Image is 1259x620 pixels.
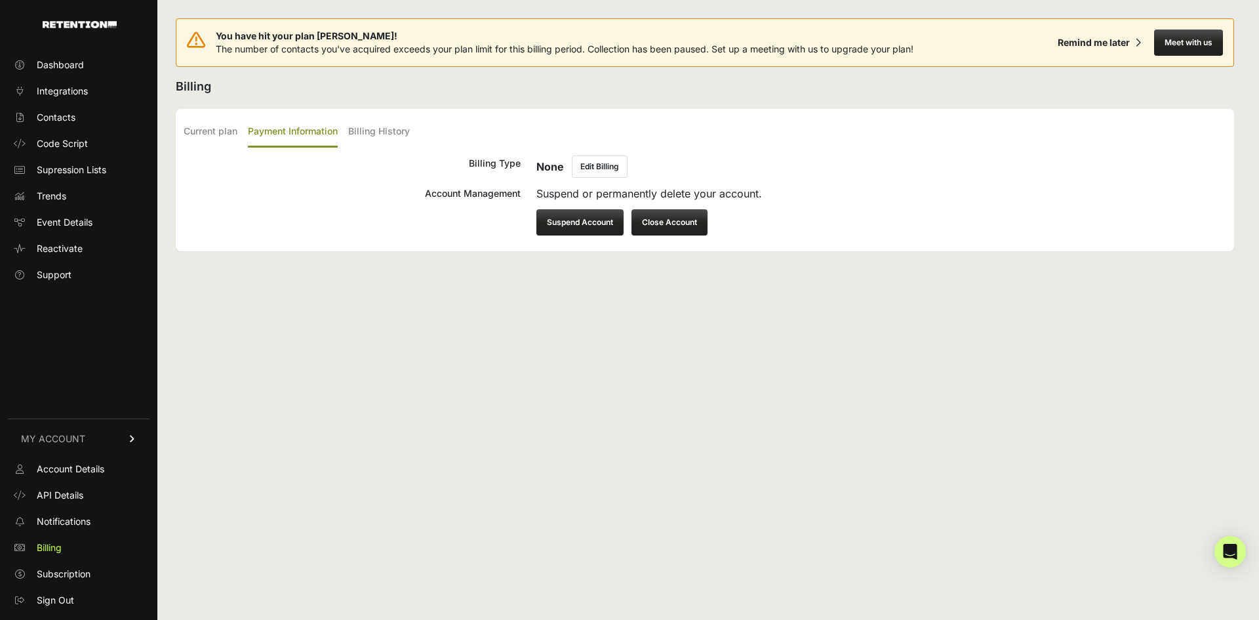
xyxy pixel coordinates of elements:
h6: None [536,159,564,175]
a: Reactivate [8,238,150,259]
a: Contacts [8,107,150,128]
div: Billing Type [184,155,521,178]
a: Code Script [8,133,150,154]
button: Edit Billing [572,155,628,178]
a: Subscription [8,564,150,585]
span: Sign Out [37,594,74,607]
a: Supression Lists [8,159,150,180]
div: Remind me later [1058,36,1130,49]
span: Supression Lists [37,163,106,176]
span: Code Script [37,137,88,150]
img: Retention.com [43,21,117,28]
span: You have hit your plan [PERSON_NAME]! [216,30,913,43]
a: Notifications [8,511,150,532]
label: Billing History [348,117,410,148]
span: The number of contacts you've acquired exceeds your plan limit for this billing period. Collectio... [216,43,913,54]
a: API Details [8,485,150,506]
button: Remind me later [1052,31,1146,54]
button: Suspend Account [536,209,624,236]
div: Open Intercom Messenger [1214,536,1246,568]
span: Trends [37,190,66,203]
a: Event Details [8,212,150,233]
a: Account Details [8,459,150,480]
h2: Billing [176,77,1234,96]
button: Meet with us [1154,30,1223,56]
a: Support [8,264,150,285]
a: Billing [8,537,150,558]
div: Account Management [184,186,521,236]
span: Account Details [37,463,104,476]
a: Dashboard [8,54,150,75]
a: Sign Out [8,590,150,611]
span: Dashboard [37,58,84,72]
span: Contacts [37,111,75,124]
span: Billing [37,541,62,554]
span: Subscription [37,568,90,581]
div: Suspend or permanently delete your account. [536,186,1226,236]
a: Integrations [8,81,150,102]
a: MY ACCOUNT [8,419,150,459]
span: Event Details [37,216,92,229]
label: Payment Information [248,117,338,148]
span: Notifications [37,515,90,528]
span: Support [37,268,71,281]
span: Reactivate [37,242,83,255]
span: MY ACCOUNT [21,432,85,445]
button: Close Account [631,209,708,236]
span: API Details [37,489,83,502]
a: Trends [8,186,150,207]
span: Integrations [37,85,88,98]
label: Current plan [184,117,237,148]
